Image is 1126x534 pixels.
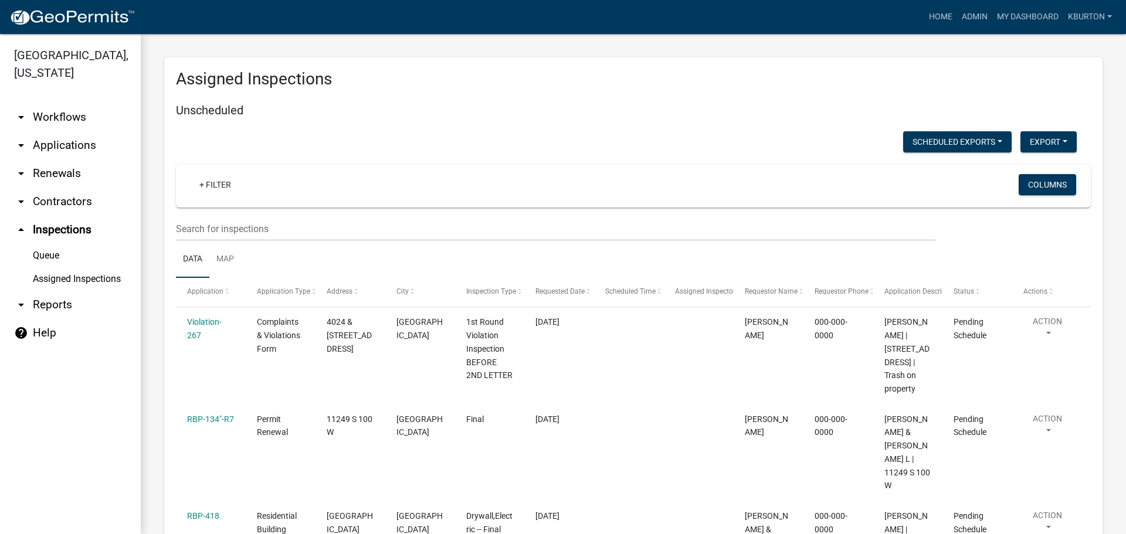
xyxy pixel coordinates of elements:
[14,223,28,237] i: arrow_drop_up
[815,511,847,534] span: 000-000-0000
[327,287,352,295] span: Address
[1012,278,1082,306] datatable-header-cell: Actions
[992,6,1063,28] a: My Dashboard
[664,278,734,306] datatable-header-cell: Assigned Inspector
[396,414,443,437] span: Bunker Hill
[954,414,986,437] span: Pending Schedule
[903,131,1012,152] button: Scheduled Exports
[815,287,869,295] span: Requestor Phone
[187,287,223,295] span: Application
[327,414,372,437] span: 11249 S 100 W
[14,195,28,209] i: arrow_drop_down
[954,287,974,295] span: Status
[466,287,516,295] span: Inspection Type
[1023,315,1071,345] button: Action
[176,278,246,306] datatable-header-cell: Application
[803,278,873,306] datatable-header-cell: Requestor Phone
[187,317,222,340] a: Violation-267
[1020,131,1077,152] button: Export
[257,317,300,353] span: Complaints & Violations Form
[176,69,1091,89] h3: Assigned Inspections
[14,326,28,340] i: help
[873,278,942,306] datatable-header-cell: Application Description
[524,278,594,306] datatable-header-cell: Requested Date
[327,317,372,353] span: 4024 & 4032 N WATER ST
[745,287,798,295] span: Requestor Name
[884,317,930,393] span: Cooper, Jerry L Sr | 4024 & 4032 N WATER ST | Trash on property
[884,414,930,491] span: KEITH, JOHN D & JONI L | 11249 S 100 W
[957,6,992,28] a: Admin
[535,511,559,521] span: 08/28/2025
[14,110,28,124] i: arrow_drop_down
[1023,413,1071,442] button: Action
[176,103,1091,117] h5: Unscheduled
[535,414,559,424] span: 06/17/2025
[815,414,847,437] span: 000-000-0000
[815,317,847,340] span: 000-000-0000
[246,278,316,306] datatable-header-cell: Application Type
[535,287,585,295] span: Requested Date
[675,287,735,295] span: Assigned Inspector
[176,217,935,241] input: Search for inspections
[455,278,524,306] datatable-header-cell: Inspection Type
[14,166,28,181] i: arrow_drop_down
[257,414,288,437] span: Permit Renewal
[396,511,443,534] span: PERU
[954,317,986,340] span: Pending Schedule
[884,287,958,295] span: Application Description
[385,278,455,306] datatable-header-cell: City
[176,241,209,278] a: Data
[1023,287,1047,295] span: Actions
[396,317,443,340] span: MEXICO
[942,278,1012,306] datatable-header-cell: Status
[209,241,241,278] a: Map
[1063,6,1117,28] a: kburton
[954,511,986,534] span: Pending Schedule
[594,278,664,306] datatable-header-cell: Scheduled Time
[1019,174,1076,195] button: Columns
[257,287,310,295] span: Application Type
[190,174,240,195] a: + Filter
[396,287,409,295] span: City
[605,287,656,295] span: Scheduled Time
[535,317,559,326] span: 11/27/2023
[316,278,385,306] datatable-header-cell: Address
[924,6,957,28] a: Home
[466,317,513,380] span: 1st Round Violation Inspection BEFORE 2ND LETTER
[745,414,788,437] span: Corey
[734,278,803,306] datatable-header-cell: Requestor Name
[187,511,219,521] a: RBP-418
[14,298,28,312] i: arrow_drop_down
[466,414,484,424] span: Final
[187,414,234,424] a: RBP-134"-R7
[745,317,788,340] span: Megan Mongosa
[14,138,28,152] i: arrow_drop_down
